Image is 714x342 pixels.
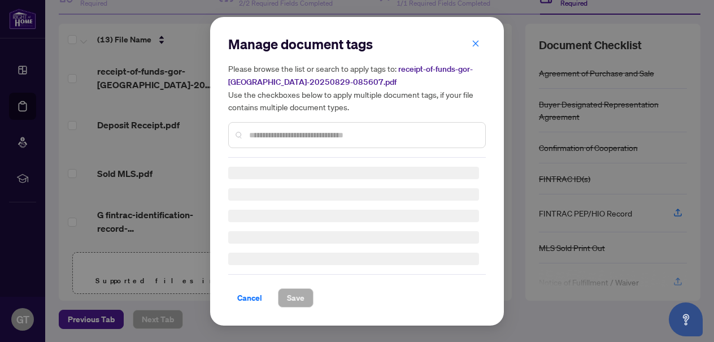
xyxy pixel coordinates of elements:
[472,39,480,47] span: close
[669,302,703,336] button: Open asap
[237,289,262,307] span: Cancel
[278,288,314,308] button: Save
[228,288,271,308] button: Cancel
[228,35,486,53] h2: Manage document tags
[228,64,473,87] span: receipt-of-funds-gor-[GEOGRAPHIC_DATA]-20250829-085607.pdf
[228,62,486,113] h5: Please browse the list or search to apply tags to: Use the checkboxes below to apply multiple doc...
